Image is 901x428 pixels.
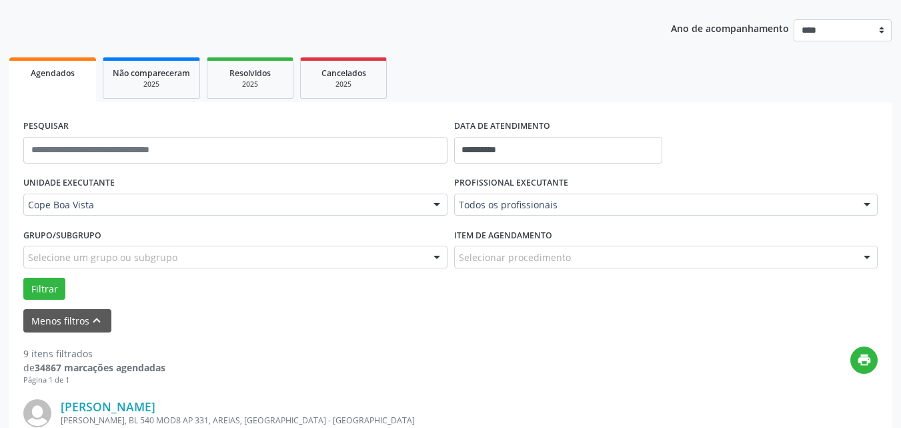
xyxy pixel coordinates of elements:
label: DATA DE ATENDIMENTO [454,116,550,137]
div: Página 1 de 1 [23,375,165,386]
span: Agendados [31,67,75,79]
img: img [23,399,51,427]
button: Menos filtroskeyboard_arrow_up [23,309,111,333]
button: print [850,347,878,374]
span: Resolvidos [229,67,271,79]
div: 2025 [310,79,377,89]
label: PROFISSIONAL EXECUTANTE [454,173,568,194]
span: Cancelados [321,67,366,79]
div: 9 itens filtrados [23,347,165,361]
div: 2025 [113,79,190,89]
strong: 34867 marcações agendadas [35,361,165,374]
i: print [857,353,872,367]
i: keyboard_arrow_up [89,313,104,328]
label: Item de agendamento [454,225,552,246]
button: Filtrar [23,278,65,300]
a: [PERSON_NAME] [61,399,155,414]
span: Não compareceram [113,67,190,79]
label: UNIDADE EXECUTANTE [23,173,115,194]
span: Selecionar procedimento [459,250,571,264]
div: de [23,361,165,375]
div: [PERSON_NAME], BL 540 MOD8 AP 331, AREIAS, [GEOGRAPHIC_DATA] - [GEOGRAPHIC_DATA] [61,415,678,426]
span: Selecione um grupo ou subgrupo [28,250,177,264]
div: 2025 [217,79,283,89]
label: PESQUISAR [23,116,69,137]
span: Todos os profissionais [459,198,851,212]
span: Cope Boa Vista [28,198,420,212]
p: Ano de acompanhamento [671,19,789,36]
label: Grupo/Subgrupo [23,225,101,246]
